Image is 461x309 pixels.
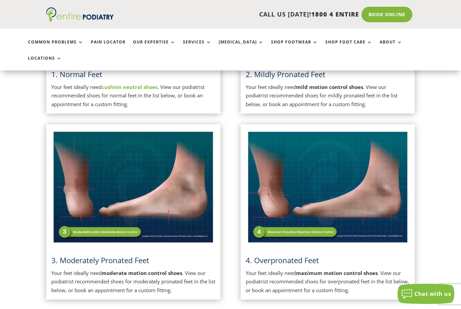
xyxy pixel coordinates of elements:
[91,40,126,54] a: Pain Locator
[46,16,114,23] a: Entire Podiatry
[46,7,114,22] img: logo (1)
[246,255,319,265] span: 4. Overpronated Feet
[28,40,83,54] a: Common Problems
[183,40,211,54] a: Services
[296,270,378,276] strong: maximum motion control shoes
[133,40,175,54] a: Our Expertise
[246,129,410,245] img: Overpronated Feet - View Podiatrist Recommended Maximum Motion Control Shoes
[361,7,412,22] a: Book Online
[102,270,182,276] strong: moderate motion control shoes
[380,40,402,54] a: About
[28,56,62,70] a: Locations
[414,290,451,298] span: Chat with us
[398,284,454,304] button: Chat with us
[51,255,149,265] span: 3. Moderately Pronated Feet
[102,84,158,90] a: cushion neutral shoes
[51,83,215,109] p: Your feet ideally need . View our podiatrist recommended shoes for normal feet in the list below,...
[271,40,318,54] a: Shop Footwear
[311,10,359,18] span: 1800 4 ENTIRE
[325,40,372,54] a: Shop Foot Care
[296,84,363,90] strong: mild motion control shoes
[246,83,410,109] p: Your feet ideally need . View our podiatrist recommended shoes for mildly pronated feet in the li...
[246,69,325,79] span: 2. Mildly Pronated Feet
[51,69,102,79] a: 1. Normal Feet
[51,269,215,295] p: Your feet ideally need . View our podiatrist recommended shoes for moderately pronated feet in th...
[130,10,359,19] p: CALL US [DATE]!
[51,129,215,245] img: Moderately Pronated Feet - View Podiatrist Recommended Moderate Motion Control Shoes
[246,269,410,295] p: Your feet ideally need . View our podiatrist recommended shoes for overpronated feet in the list ...
[219,40,264,54] a: [MEDICAL_DATA]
